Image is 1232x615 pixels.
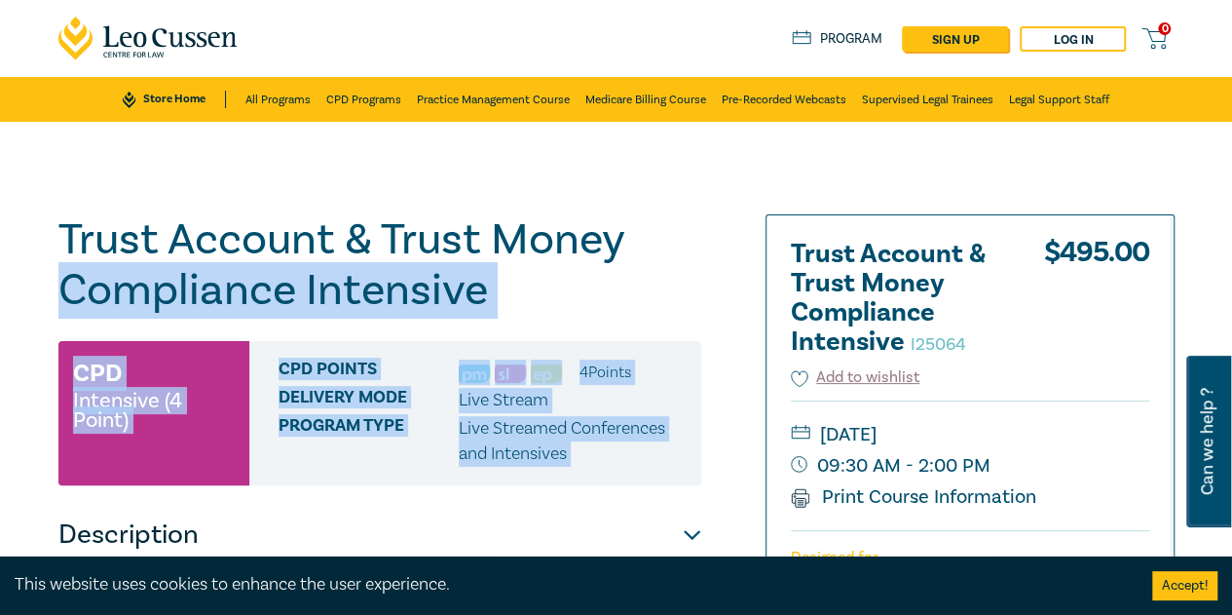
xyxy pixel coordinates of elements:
li: 4 Point s [579,360,631,385]
span: Delivery Mode [279,388,459,413]
a: Program [792,30,882,48]
a: Practice Management Course [417,77,570,122]
h1: Trust Account & Trust Money Compliance Intensive [58,214,701,316]
a: Store Home [123,91,225,108]
button: Description [58,506,701,564]
a: Log in [1020,26,1126,52]
h3: CPD [73,356,122,391]
img: Substantive Law [495,365,526,383]
span: Can we help ? [1198,367,1216,516]
div: This website uses cookies to enhance the user experience. [15,572,1123,597]
button: Add to wishlist [791,366,920,389]
small: I25064 [911,333,966,356]
a: All Programs [245,77,311,122]
a: CPD Programs [326,77,401,122]
button: Accept cookies [1152,571,1217,600]
div: $ 495.00 [1044,240,1149,366]
p: Live Streamed Conferences and Intensives [459,416,687,467]
img: Ethics & Professional Responsibility [531,365,562,383]
h2: Trust Account & Trust Money Compliance Intensive [791,240,1005,357]
small: [DATE] [791,419,1149,450]
span: Program type [279,416,459,467]
a: Supervised Legal Trainees [862,77,993,122]
a: Medicare Billing Course [585,77,706,122]
img: Practice Management & Business Skills [459,365,490,383]
p: Designed for [791,549,1149,567]
a: sign up [902,26,1008,52]
a: Print Course Information [791,484,1037,510]
span: 0 [1158,22,1171,35]
span: Live Stream [459,389,548,411]
a: Legal Support Staff [1009,77,1109,122]
small: 09:30 AM - 2:00 PM [791,450,1149,481]
span: CPD Points [279,360,459,385]
small: Intensive (4 Point) [73,391,235,430]
a: Pre-Recorded Webcasts [722,77,846,122]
